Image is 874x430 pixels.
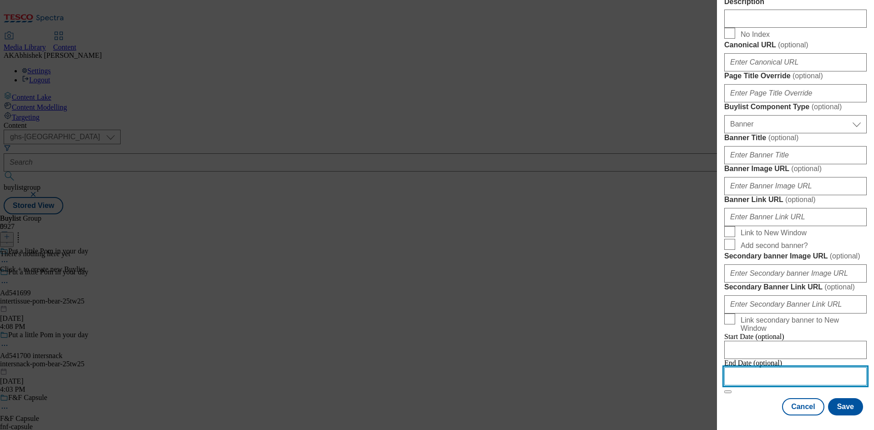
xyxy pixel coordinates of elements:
span: No Index [741,30,770,39]
span: End Date (optional) [724,359,782,367]
label: Secondary Banner Link URL [724,283,867,292]
span: Link to New Window [741,229,807,237]
label: Page Title Override [724,71,867,81]
input: Enter Secondary Banner Link URL [724,295,867,314]
input: Enter Canonical URL [724,53,867,71]
button: Cancel [782,398,824,415]
span: Add second banner? [741,242,808,250]
label: Banner Title [724,133,867,142]
input: Enter Page Title Override [724,84,867,102]
span: ( optional ) [812,103,842,111]
span: ( optional ) [785,196,816,203]
span: ( optional ) [824,283,855,291]
span: ( optional ) [791,165,822,172]
input: Enter Banner Link URL [724,208,867,226]
input: Enter Secondary banner Image URL [724,264,867,283]
span: ( optional ) [830,252,860,260]
input: Enter Banner Image URL [724,177,867,195]
input: Enter Banner Title [724,146,867,164]
input: Enter Description [724,10,867,28]
label: Canonical URL [724,40,867,50]
span: ( optional ) [778,41,808,49]
input: Enter Date [724,367,867,385]
label: Secondary banner Image URL [724,252,867,261]
label: Buylist Component Type [724,102,867,111]
span: ( optional ) [768,134,799,142]
span: ( optional ) [793,72,823,80]
button: Save [828,398,863,415]
span: Start Date (optional) [724,333,784,340]
label: Banner Image URL [724,164,867,173]
label: Banner Link URL [724,195,867,204]
span: Link secondary banner to New Window [741,316,863,333]
input: Enter Date [724,341,867,359]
